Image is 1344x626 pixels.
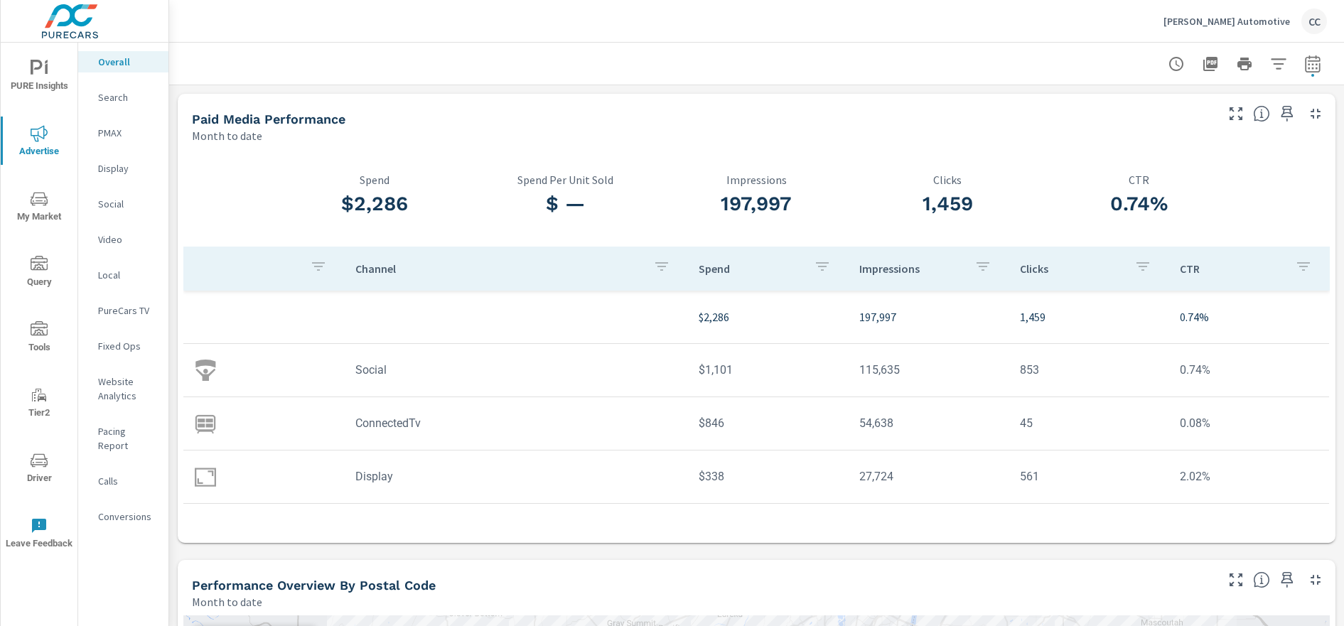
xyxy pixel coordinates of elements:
h3: 1,459 [852,192,1043,216]
p: PureCars TV [98,303,157,318]
p: $2,286 [699,308,837,325]
div: Fixed Ops [78,335,168,357]
td: 561 [1009,458,1169,495]
button: Select Date Range [1299,50,1327,78]
span: Understand performance data by postal code. Individual postal codes can be selected and expanded ... [1253,571,1270,588]
div: Overall [78,51,168,72]
img: icon-social.svg [195,360,216,381]
span: Leave Feedback [5,517,73,552]
div: PureCars TV [78,300,168,321]
h3: 0.74% [1043,192,1235,216]
button: Apply Filters [1264,50,1293,78]
p: Spend [699,261,802,276]
p: Impressions [859,261,963,276]
p: 0.74% [1180,308,1318,325]
p: 1,459 [1020,308,1158,325]
p: Website Analytics [98,374,157,403]
p: CTR [1180,261,1284,276]
td: Display [344,458,688,495]
div: Display [78,158,168,179]
p: Overall [98,55,157,69]
span: My Market [5,190,73,225]
p: Month to date [192,127,262,144]
p: Impressions [661,173,852,186]
td: $338 [687,458,848,495]
span: Advertise [5,125,73,160]
h3: $ — [470,192,661,216]
td: ConnectedTv [344,405,688,441]
div: Video [78,229,168,250]
span: Query [5,256,73,291]
td: 27,724 [848,458,1009,495]
td: $846 [687,405,848,441]
p: CTR [1043,173,1235,186]
div: CC [1301,9,1327,34]
button: Minimize Widget [1304,568,1327,591]
td: 0.74% [1168,352,1329,388]
p: Channel [355,261,643,276]
div: Local [78,264,168,286]
td: 115,635 [848,352,1009,388]
h5: Performance Overview By Postal Code [192,578,436,593]
div: nav menu [1,43,77,566]
p: 197,997 [859,308,997,325]
button: Make Fullscreen [1225,102,1247,125]
p: [PERSON_NAME] Automotive [1163,15,1290,28]
p: Spend [279,173,470,186]
td: Social [344,352,688,388]
p: Fixed Ops [98,339,157,353]
div: Search [78,87,168,108]
h3: $2,286 [279,192,470,216]
span: Driver [5,452,73,487]
div: Pacing Report [78,421,168,456]
td: 853 [1009,352,1169,388]
h5: Paid Media Performance [192,112,345,126]
span: Save this to your personalized report [1276,102,1299,125]
p: Spend Per Unit Sold [470,173,661,186]
p: Month to date [192,593,262,610]
td: 45 [1009,405,1169,441]
span: Tier2 [5,387,73,421]
span: Tools [5,321,73,356]
p: Local [98,268,157,282]
button: Print Report [1230,50,1259,78]
p: Calls [98,474,157,488]
p: Pacing Report [98,424,157,453]
p: Video [98,232,157,247]
td: $1,101 [687,352,848,388]
div: Conversions [78,506,168,527]
img: icon-connectedtv.svg [195,413,216,434]
td: 0.08% [1168,405,1329,441]
td: 2.02% [1168,458,1329,495]
td: 54,638 [848,405,1009,441]
p: Clicks [1020,261,1124,276]
p: Search [98,90,157,104]
span: Understand performance metrics over the selected time range. [1253,105,1270,122]
p: Conversions [98,509,157,524]
div: Calls [78,470,168,492]
img: icon-display.svg [195,466,216,487]
span: PURE Insights [5,60,73,95]
h3: 197,997 [661,192,852,216]
p: Social [98,197,157,211]
div: Social [78,193,168,215]
div: Website Analytics [78,371,168,406]
p: Clicks [852,173,1043,186]
p: PMAX [98,126,157,140]
span: Save this to your personalized report [1276,568,1299,591]
div: PMAX [78,122,168,144]
p: Display [98,161,157,176]
button: Make Fullscreen [1225,568,1247,591]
